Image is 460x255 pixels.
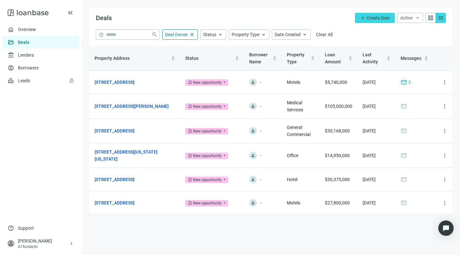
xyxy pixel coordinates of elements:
span: $27,800,000 [325,200,350,205]
span: - [260,176,261,183]
span: [DATE] [363,153,376,158]
span: close [189,32,195,37]
span: person [8,240,14,247]
span: Property Address [95,56,130,61]
span: Status [185,56,198,61]
span: menu [438,15,444,21]
span: $30,375,000 [325,177,350,182]
button: more_vert [438,173,451,186]
span: person [251,104,255,108]
span: mail [401,79,407,85]
a: [STREET_ADDRESS] [95,79,134,86]
span: person [251,129,255,133]
div: New opportunity [193,103,222,110]
span: [DATE] [363,104,376,109]
span: more_vert [441,128,448,134]
button: addCreate Deal [355,13,395,23]
span: Status [203,32,216,37]
span: keyboard_arrow_down [415,15,420,20]
span: Active [400,15,412,20]
span: help [8,225,14,231]
span: bookmark [188,129,192,133]
span: bookmark [188,178,192,182]
div: New opportunity [193,79,222,86]
span: mail [401,128,407,134]
span: - [260,152,261,159]
div: New opportunity [193,128,222,134]
span: - [260,78,261,86]
span: Property Type [232,32,259,37]
a: Overview [18,27,36,32]
span: Hotel [287,177,297,182]
span: Medical Services [287,100,303,112]
span: more_vert [441,200,448,206]
span: person [251,80,255,84]
span: bookmark [188,104,192,109]
a: Borrowers [18,65,39,70]
button: more_vert [438,100,451,113]
span: keyboard_arrow_right [69,241,74,246]
span: Motels [287,200,300,205]
span: mail [401,103,407,109]
div: New opportunity [193,177,222,183]
span: - [260,199,261,207]
div: Open Intercom Messenger [438,220,454,236]
span: Property Type [287,52,304,64]
span: [DATE] [363,128,376,133]
div: [PERSON_NAME] [18,238,69,244]
span: Clear All [316,32,333,37]
span: Motels [287,80,300,85]
span: [DATE] [363,200,376,205]
span: bookmark [188,154,192,158]
span: keyboard_arrow_up [302,32,308,37]
span: Loan Amount [325,52,341,64]
span: person [251,201,255,205]
span: General Commercial [287,125,310,137]
div: New opportunity [193,200,222,206]
span: $30,168,000 [325,128,350,133]
span: person [251,177,255,182]
span: mail [401,176,407,183]
a: Lenders [18,52,34,58]
span: more_vert [441,152,448,159]
span: Borrower Name [249,52,268,64]
span: $5,740,000 [325,80,347,85]
div: A1funder,llc [18,244,69,249]
span: mail [401,152,407,159]
span: Date Created [275,32,301,37]
div: New opportunity [193,153,222,159]
span: Deal Owner [165,32,188,37]
span: mail [401,200,407,206]
span: more_vert [441,79,448,85]
span: more_vert [441,103,448,109]
span: Messages [401,56,421,61]
span: - [260,102,261,110]
button: Clear All [313,29,336,40]
a: Deals [18,40,29,45]
span: person [251,153,255,158]
span: help [99,32,103,37]
button: more_vert [438,196,451,209]
span: grid_view [427,15,434,21]
span: lock [69,78,74,83]
span: [DATE] [363,80,376,85]
button: more_vert [438,76,451,89]
span: bookmark [188,201,192,205]
span: add [360,15,365,20]
a: [STREET_ADDRESS] [95,176,134,183]
span: $105,000,000 [325,104,352,109]
span: $14,950,000 [325,153,350,158]
span: keyboard_arrow_up [218,32,223,37]
button: keyboard_double_arrow_left [66,9,74,17]
span: Deals [96,14,112,22]
span: Support [18,225,34,231]
button: more_vert [438,149,451,162]
a: [STREET_ADDRESS][PERSON_NAME] [95,103,169,110]
span: bookmark [188,80,192,85]
button: Activekeyboard_arrow_down [397,13,423,23]
span: Office [287,153,298,158]
span: keyboard_arrow_up [261,32,266,37]
span: 3 [408,79,411,86]
a: [STREET_ADDRESS] [95,199,134,206]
